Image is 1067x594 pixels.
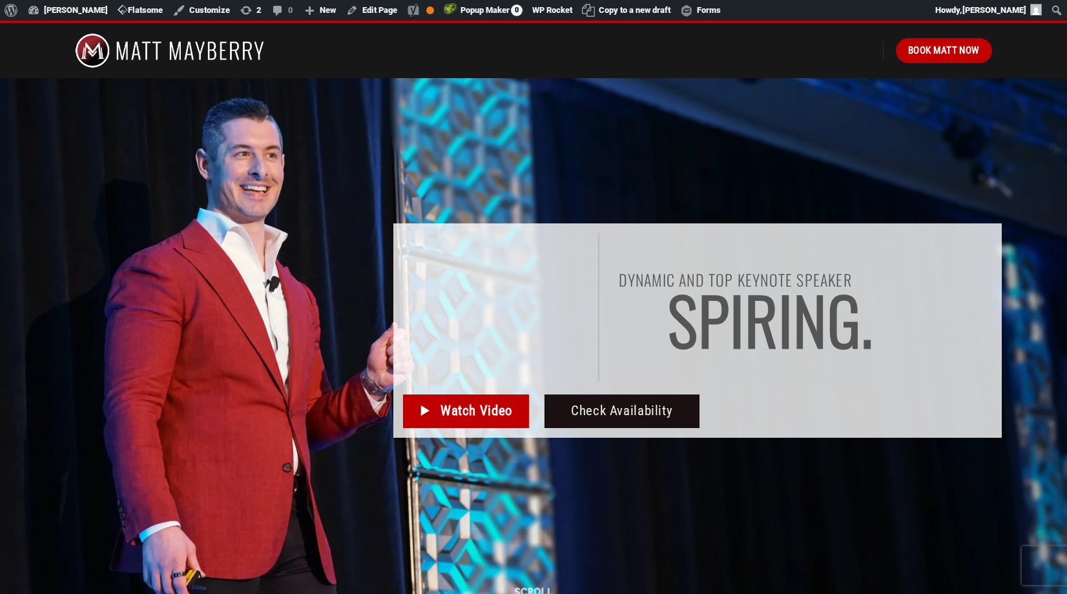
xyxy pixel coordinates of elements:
a: Watch Video [403,394,529,428]
span: [PERSON_NAME] [962,5,1026,15]
span: Book Matt Now [908,43,980,58]
span: Check Availability [571,400,672,422]
span: Watch Video [440,400,512,422]
a: Check Availability [544,394,700,428]
div: OK [426,6,434,14]
img: Matt Mayberry [75,23,264,78]
a: Book Matt Now [896,38,992,63]
span: 0 [511,5,523,16]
